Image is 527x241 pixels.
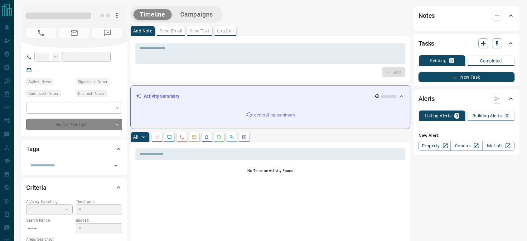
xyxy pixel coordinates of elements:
span: Claimed - Never [78,91,104,97]
div: Alerts [418,91,515,106]
svg: Calls [179,135,184,140]
div: Activity Summary [136,91,405,102]
p: All [133,135,138,139]
p: -- - -- [26,223,73,234]
svg: Emails [192,135,197,140]
h2: Alerts [418,94,435,104]
svg: Opportunities [229,135,234,140]
p: 0 [450,58,453,63]
p: Building Alerts [472,114,502,118]
p: Search Range: [26,218,73,223]
p: Add Note [133,29,152,33]
span: Active - Never [28,79,51,85]
p: Actively Searching: [26,199,73,204]
p: Listing Alerts [425,114,452,118]
p: Budget: [76,218,122,223]
p: New Alert: [418,132,515,139]
button: Timeline [133,9,172,20]
a: Condos [450,141,482,151]
span: Contacted - Never [28,91,58,97]
svg: Notes [154,135,159,140]
p: 0 [506,114,508,118]
p: Timeframe: [76,199,122,204]
svg: Requests [217,135,222,140]
p: generating summary [254,112,295,118]
a: Mr.Loft [482,141,515,151]
div: Tags [26,141,122,156]
div: Criteria [26,180,122,195]
svg: Lead Browsing Activity [167,135,172,140]
button: Open [111,161,120,170]
p: 0 [456,114,458,118]
span: No Number [92,28,122,38]
button: Campaigns [174,9,219,20]
div: Tasks [418,36,515,51]
p: Pending [430,58,447,63]
p: No Timeline Activity Found [135,168,405,174]
svg: Listing Alerts [204,135,209,140]
div: Do Not Contact [26,119,122,130]
h2: Tasks [418,38,434,48]
div: Notes [418,8,515,23]
svg: Agent Actions [242,135,247,140]
a: Property [418,141,451,151]
span: No Email [59,28,89,38]
button: New Task [418,72,515,82]
h2: Criteria [26,183,46,193]
a: -- [36,67,39,72]
h2: Notes [418,11,435,21]
span: No Number [26,28,56,38]
h2: Tags [26,144,39,154]
p: Activity Summary [144,93,179,100]
span: Signed up - Never [78,79,107,85]
p: Completed [480,59,502,63]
